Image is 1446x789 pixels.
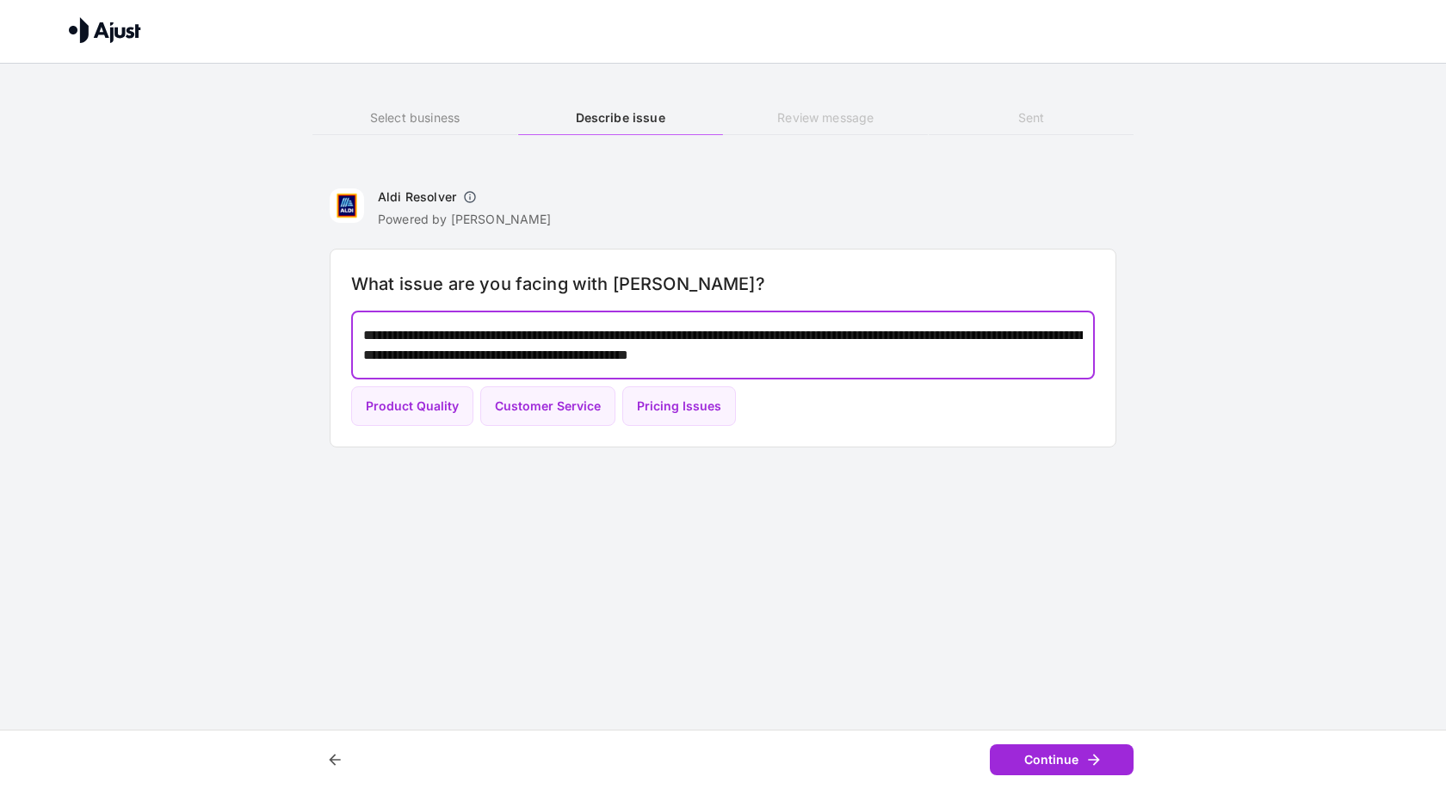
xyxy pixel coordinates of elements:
h6: Review message [723,108,928,127]
h6: Aldi Resolver [378,188,456,206]
h6: What issue are you facing with [PERSON_NAME]? [351,270,1095,298]
button: Pricing Issues [622,386,736,427]
button: Continue [990,744,1134,776]
h6: Describe issue [518,108,723,127]
button: Customer Service [480,386,615,427]
button: Product Quality [351,386,473,427]
h6: Sent [929,108,1134,127]
h6: Select business [312,108,517,127]
img: Aldi [330,188,364,223]
p: Powered by [PERSON_NAME] [378,211,552,228]
img: Ajust [69,17,141,43]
